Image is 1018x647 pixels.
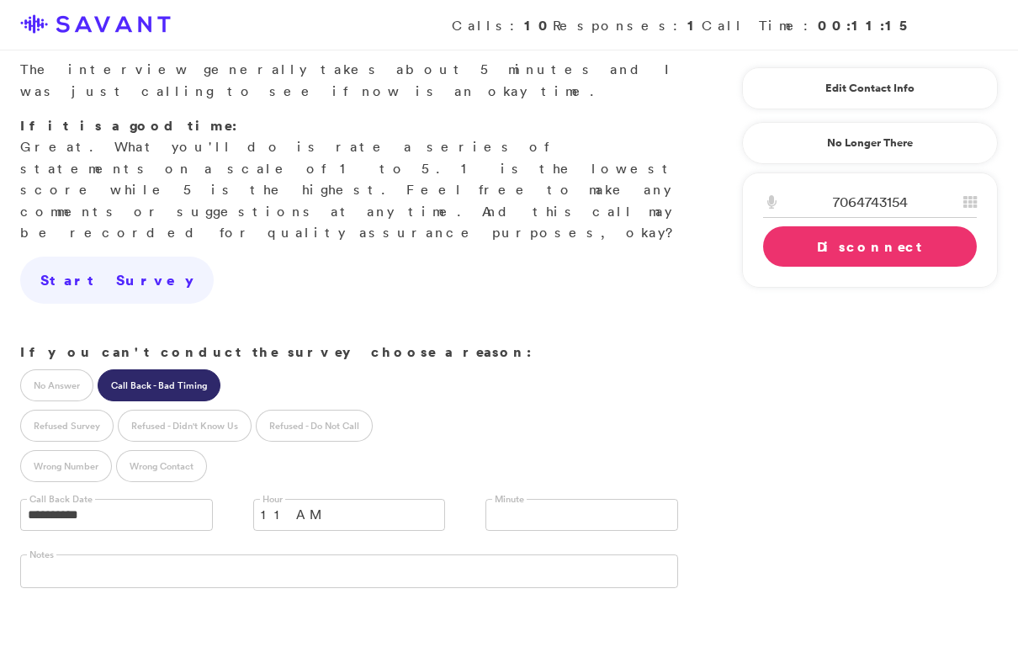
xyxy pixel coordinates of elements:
label: Refused - Didn't Know Us [118,410,252,442]
a: Disconnect [763,226,977,267]
label: Wrong Number [20,450,112,482]
label: Call Back Date [27,493,95,506]
a: Edit Contact Info [763,75,977,102]
span: 11 AM [261,500,416,530]
strong: 10 [524,16,553,34]
label: Wrong Contact [116,450,207,482]
label: Minute [492,493,527,506]
strong: If it is a good time: [20,116,237,135]
label: Notes [27,549,56,561]
a: Start Survey [20,257,214,304]
label: Hour [260,493,285,506]
label: Refused Survey [20,410,114,442]
p: Great. What you'll do is rate a series of statements on a scale of 1 to 5. 1 is the lowest score ... [20,115,678,245]
a: No Longer There [742,122,998,164]
label: Call Back - Bad Timing [98,369,220,401]
label: No Answer [20,369,93,401]
strong: 1 [687,16,702,34]
strong: If you can't conduct the survey choose a reason: [20,342,532,361]
label: Refused - Do Not Call [256,410,373,442]
p: The interview generally takes about 5 minutes and I was just calling to see if now is an okay time. [20,59,678,102]
strong: 00:11:15 [818,16,914,34]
